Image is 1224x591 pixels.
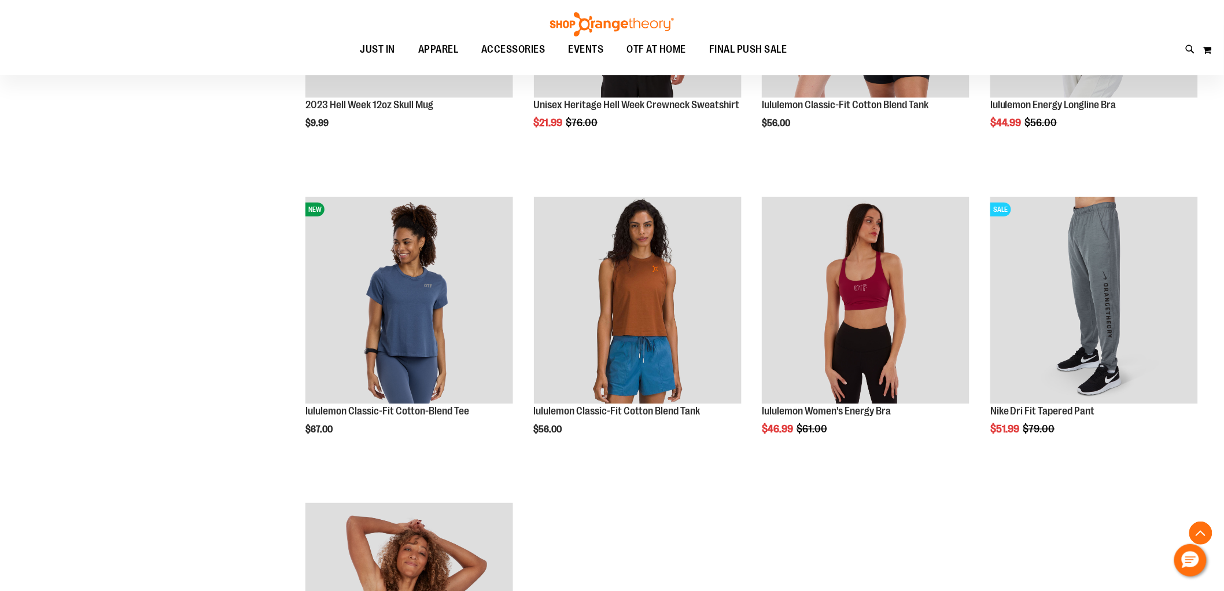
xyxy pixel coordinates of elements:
[481,36,545,63] span: ACCESSORIES
[762,118,792,129] span: $56.00
[534,405,701,417] a: lululemon Classic-Fit Cotton Blend Tank
[548,12,676,36] img: Shop Orangetheory
[709,36,787,63] span: FINAL PUSH SALE
[534,424,564,435] span: $56.00
[305,203,325,216] span: NEW
[470,36,557,63] a: ACCESSORIES
[305,197,513,406] a: lululemon Classic-Fit Cotton-Blend TeeNEW
[698,36,799,63] a: FINAL PUSH SALE
[615,36,698,63] a: OTF AT HOME
[990,203,1011,216] span: SALE
[762,423,795,435] span: $46.99
[407,36,470,63] a: APPAREL
[305,424,334,435] span: $67.00
[990,423,1022,435] span: $51.99
[305,405,469,417] a: lululemon Classic-Fit Cotton-Blend Tee
[528,191,747,465] div: product
[348,36,407,63] a: JUST IN
[305,99,433,111] a: 2023 Hell Week 12oz Skull Mug
[990,99,1116,111] a: lululemon Energy Longline Bra
[985,191,1204,465] div: product
[360,36,395,63] span: JUST IN
[797,423,829,435] span: $61.00
[305,118,330,129] span: $9.99
[1025,117,1059,129] span: $56.00
[990,197,1198,405] img: Product image for Nike Dri Fit Tapered Pant
[1174,544,1207,577] button: Hello, have a question? Let’s chat.
[418,36,459,63] span: APPAREL
[756,191,975,465] div: product
[627,36,687,63] span: OTF AT HOME
[569,36,604,63] span: EVENTS
[566,117,600,129] span: $76.00
[990,405,1095,417] a: Nike Dri Fit Tapered Pant
[305,197,513,405] img: lululemon Classic-Fit Cotton-Blend Tee
[762,405,891,417] a: lululemon Women's Energy Bra
[1023,423,1057,435] span: $79.00
[534,197,742,406] a: lululemon Classic-Fit Cotton Blend Tank
[534,197,742,405] img: lululemon Classic-Fit Cotton Blend Tank
[762,197,969,406] a: Product image for lululemon Womens Energy Bra
[762,197,969,405] img: Product image for lululemon Womens Energy Bra
[534,117,565,129] span: $21.99
[300,191,519,465] div: product
[990,117,1023,129] span: $44.99
[557,36,615,63] a: EVENTS
[762,99,928,111] a: lululemon Classic-Fit Cotton Blend Tank
[990,197,1198,406] a: Product image for Nike Dri Fit Tapered PantSALE
[534,99,740,111] a: Unisex Heritage Hell Week Crewneck Sweatshirt
[1189,522,1212,545] button: Back To Top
